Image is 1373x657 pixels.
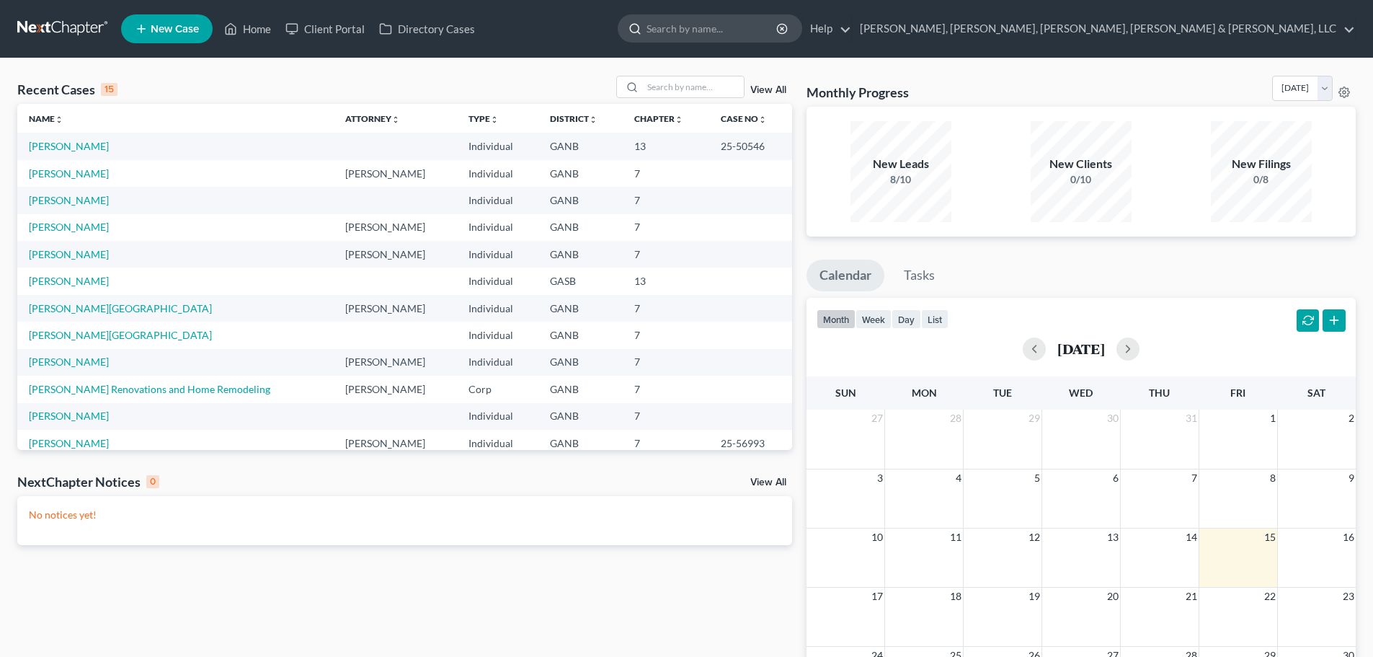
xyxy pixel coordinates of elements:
[1341,588,1356,605] span: 23
[623,214,709,241] td: 7
[891,260,948,291] a: Tasks
[538,214,623,241] td: GANB
[1106,410,1120,427] span: 30
[334,214,457,241] td: [PERSON_NAME]
[870,410,884,427] span: 27
[1069,387,1093,399] span: Wed
[29,194,109,206] a: [PERSON_NAME]
[334,349,457,376] td: [PERSON_NAME]
[29,140,109,152] a: [PERSON_NAME]
[1263,529,1277,546] span: 15
[643,76,744,97] input: Search by name...
[721,113,767,124] a: Case Nounfold_more
[807,260,884,291] a: Calendar
[817,309,856,329] button: month
[1149,387,1170,399] span: Thu
[948,588,963,605] span: 18
[29,167,109,180] a: [PERSON_NAME]
[29,275,109,287] a: [PERSON_NAME]
[457,268,538,294] td: Individual
[17,81,117,98] div: Recent Cases
[457,187,538,213] td: Individual
[29,508,781,522] p: No notices yet!
[538,349,623,376] td: GANB
[217,16,278,42] a: Home
[457,214,538,241] td: Individual
[550,113,597,124] a: Districtunfold_more
[623,160,709,187] td: 7
[1027,588,1041,605] span: 19
[538,268,623,294] td: GASB
[29,410,109,422] a: [PERSON_NAME]
[17,473,159,490] div: NextChapter Notices
[1106,529,1120,546] span: 13
[538,430,623,457] td: GANB
[1031,172,1132,187] div: 0/10
[1307,387,1325,399] span: Sat
[850,172,951,187] div: 8/10
[457,160,538,187] td: Individual
[589,115,597,124] i: unfold_more
[835,387,856,399] span: Sun
[1027,410,1041,427] span: 29
[709,133,792,159] td: 25-50546
[623,295,709,322] td: 7
[623,376,709,402] td: 7
[634,113,683,124] a: Chapterunfold_more
[623,430,709,457] td: 7
[1211,156,1312,172] div: New Filings
[1347,410,1356,427] span: 2
[490,115,499,124] i: unfold_more
[457,376,538,402] td: Corp
[457,295,538,322] td: Individual
[538,295,623,322] td: GANB
[334,430,457,457] td: [PERSON_NAME]
[538,376,623,402] td: GANB
[1106,588,1120,605] span: 20
[758,115,767,124] i: unfold_more
[876,469,884,487] span: 3
[278,16,372,42] a: Client Portal
[29,437,109,449] a: [PERSON_NAME]
[391,115,400,124] i: unfold_more
[457,403,538,430] td: Individual
[538,322,623,348] td: GANB
[623,403,709,430] td: 7
[892,309,921,329] button: day
[538,403,623,430] td: GANB
[870,588,884,605] span: 17
[1268,469,1277,487] span: 8
[1184,410,1199,427] span: 31
[457,133,538,159] td: Individual
[538,241,623,268] td: GANB
[1263,588,1277,605] span: 22
[750,477,786,488] a: View All
[457,349,538,376] td: Individual
[101,83,117,96] div: 15
[468,113,499,124] a: Typeunfold_more
[750,85,786,95] a: View All
[29,221,109,233] a: [PERSON_NAME]
[912,387,937,399] span: Mon
[921,309,948,329] button: list
[334,160,457,187] td: [PERSON_NAME]
[870,529,884,546] span: 10
[709,430,792,457] td: 25-56993
[623,322,709,348] td: 7
[334,241,457,268] td: [PERSON_NAME]
[29,383,270,395] a: [PERSON_NAME] Renovations and Home Remodeling
[954,469,963,487] span: 4
[1211,172,1312,187] div: 0/8
[457,430,538,457] td: Individual
[1268,410,1277,427] span: 1
[334,295,457,322] td: [PERSON_NAME]
[850,156,951,172] div: New Leads
[345,113,400,124] a: Attorneyunfold_more
[1111,469,1120,487] span: 6
[1184,529,1199,546] span: 14
[457,322,538,348] td: Individual
[29,356,109,368] a: [PERSON_NAME]
[623,268,709,294] td: 13
[948,410,963,427] span: 28
[1230,387,1245,399] span: Fri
